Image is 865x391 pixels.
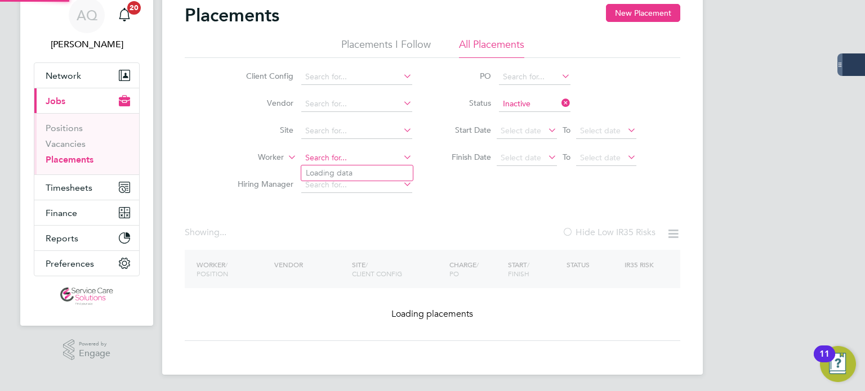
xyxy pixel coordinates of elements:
span: Jobs [46,96,65,106]
span: Select date [501,152,541,163]
div: Showing [185,227,229,239]
label: Vendor [229,98,293,108]
button: Reports [34,226,139,250]
span: Select date [501,125,541,136]
span: To [559,123,574,137]
label: Start Date [440,125,491,135]
input: Search for... [499,69,570,85]
label: Worker [219,152,284,163]
span: To [559,150,574,164]
a: Powered byEngage [63,339,111,361]
label: PO [440,71,491,81]
span: Network [46,70,81,81]
a: Go to home page [34,287,140,305]
span: Engage [79,349,110,358]
span: Reports [46,233,78,244]
input: Search for... [301,150,412,166]
label: Hide Low IR35 Risks [562,227,656,238]
button: Network [34,63,139,88]
span: ... [220,227,226,238]
li: Loading data [301,165,413,180]
span: 20 [127,1,141,15]
div: Jobs [34,113,139,174]
label: Client Config [229,71,293,81]
button: Jobs [34,88,139,113]
button: Preferences [34,251,139,276]
span: Select date [580,125,621,136]
a: Vacancies [46,138,86,149]
input: Select one [499,96,570,112]
button: Finance [34,200,139,225]
div: 11 [819,354,830,368]
a: Placements [46,154,93,165]
span: Powered by [79,339,110,349]
label: Finish Date [440,152,491,162]
label: Status [440,98,491,108]
button: Timesheets [34,175,139,200]
a: Positions [46,123,83,133]
input: Search for... [301,177,412,193]
label: Site [229,125,293,135]
h2: Placements [185,4,279,26]
li: All Placements [459,38,524,58]
button: New Placement [606,4,680,22]
span: Timesheets [46,182,92,193]
span: AQ [77,8,97,23]
input: Search for... [301,123,412,139]
li: Placements I Follow [341,38,431,58]
span: Preferences [46,258,94,269]
label: Hiring Manager [229,179,293,189]
span: Finance [46,208,77,218]
button: Open Resource Center, 11 new notifications [820,346,856,382]
input: Search for... [301,69,412,85]
img: servicecare-logo-retina.png [60,287,113,305]
input: Search for... [301,96,412,112]
span: Select date [580,152,621,163]
span: Andrew Quinney [34,38,140,51]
